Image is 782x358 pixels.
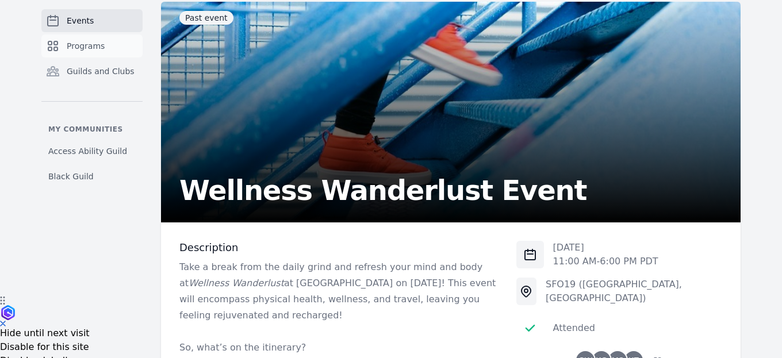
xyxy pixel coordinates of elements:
[179,241,498,255] h3: Description
[189,278,284,288] em: Wellness Wanderlust
[553,321,595,335] div: Attended
[553,241,658,255] p: [DATE]
[67,40,105,52] span: Programs
[41,34,143,57] a: Programs
[41,9,143,187] nav: Sidebar
[41,9,143,32] a: Events
[546,278,722,305] div: SFO19 ([GEOGRAPHIC_DATA], [GEOGRAPHIC_DATA])
[67,15,94,26] span: Events
[179,259,498,324] p: Take a break from the daily grind and refresh your mind and body at at [GEOGRAPHIC_DATA] on [DATE...
[41,125,143,134] p: My communities
[41,141,143,161] a: Access Ability Guild
[67,66,135,77] span: Guilds and Clubs
[179,11,233,25] span: Past event
[41,60,143,83] a: Guilds and Clubs
[179,176,586,204] h2: Wellness Wanderlust Event
[179,340,498,356] p: So, what’s on the itinerary?
[48,171,94,182] span: Black Guild
[48,145,127,157] span: Access Ability Guild
[553,255,658,268] p: 11:00 AM - 6:00 PM PDT
[41,166,143,187] a: Black Guild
